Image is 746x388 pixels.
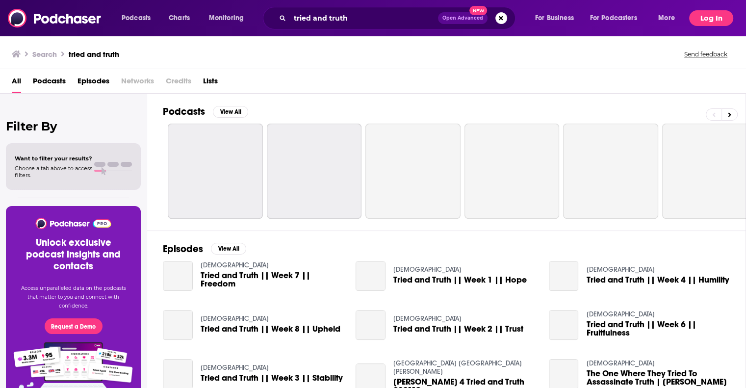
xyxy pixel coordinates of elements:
img: Podchaser - Follow, Share and Rate Podcasts [35,218,112,229]
button: Send feedback [681,50,730,58]
p: Access unparalleled data on the podcasts that matter to you and connect with confidence. [18,284,129,310]
h3: Unlock exclusive podcast insights and contacts [18,237,129,272]
a: Tried and Truth || Week 1 || Hope [393,276,527,284]
button: open menu [584,10,651,26]
span: Podcasts [122,11,151,25]
a: Podcasts [33,73,66,93]
span: Networks [121,73,154,93]
a: The One Where They Tried To Assassinate Truth | Dave Shepherd [586,369,730,386]
h2: Episodes [163,243,203,255]
span: Charts [169,11,190,25]
a: Charts [162,10,196,26]
a: Tried and Truth || Week 8 || Upheld [201,325,340,333]
a: Tried and Truth || Week 8 || Upheld [163,310,193,340]
a: Tried and Truth || Week 7 || Freedom [163,261,193,291]
input: Search podcasts, credits, & more... [290,10,438,26]
a: Tried and Truth || Week 4 || Humility [586,276,729,284]
h2: Filter By [6,119,141,133]
a: Tried and Truth || Week 4 || Humility [549,261,579,291]
a: Tried and Truth || Week 1 || Hope [356,261,386,291]
a: Centerway Church [201,363,269,372]
a: Episodes [77,73,109,93]
a: Lists [203,73,218,93]
button: Log In [689,10,733,26]
div: Search podcasts, credits, & more... [272,7,525,29]
button: open menu [528,10,586,26]
h3: Search [32,50,57,59]
span: For Business [535,11,574,25]
h3: tried and truth [69,50,119,59]
span: More [658,11,675,25]
span: Want to filter your results? [15,155,92,162]
span: Choose a tab above to access filters. [15,165,92,179]
button: open menu [202,10,257,26]
span: Monitoring [209,11,244,25]
span: The One Where They Tried To Assassinate Truth | [PERSON_NAME] [586,369,730,386]
a: Centerway Church [393,314,462,323]
a: Tried and Truth || Week 2 || Trust [393,325,523,333]
a: Tried and Truth || Week 3 || Stability [201,374,343,382]
button: Open AdvancedNew [438,12,488,24]
span: Open Advanced [442,16,483,21]
a: All [12,73,21,93]
a: Centerway Church [201,314,269,323]
button: View All [213,106,248,118]
a: Tried and Truth || Week 6 || Fruitfulness [586,320,730,337]
a: Centerway Church [393,265,462,274]
a: Tried and Truth || Week 6 || Fruitfulness [549,310,579,340]
a: Tried and Truth || Week 7 || Freedom [201,271,344,288]
a: Calvary Chapel San Pedro [393,359,522,376]
a: Tried and Truth || Week 2 || Trust [356,310,386,340]
a: EpisodesView All [163,243,246,255]
button: View All [211,243,246,255]
a: Hills Baptist Church [586,359,654,367]
button: open menu [115,10,163,26]
img: Podchaser - Follow, Share and Rate Podcasts [8,9,102,27]
a: PodcastsView All [163,105,248,118]
button: Request a Demo [45,318,103,334]
button: open menu [651,10,687,26]
span: Credits [166,73,191,93]
span: New [469,6,487,15]
span: For Podcasters [590,11,637,25]
a: Centerway Church [586,310,654,318]
h2: Podcasts [163,105,205,118]
a: Centerway Church [586,265,654,274]
a: Centerway Church [201,261,269,269]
